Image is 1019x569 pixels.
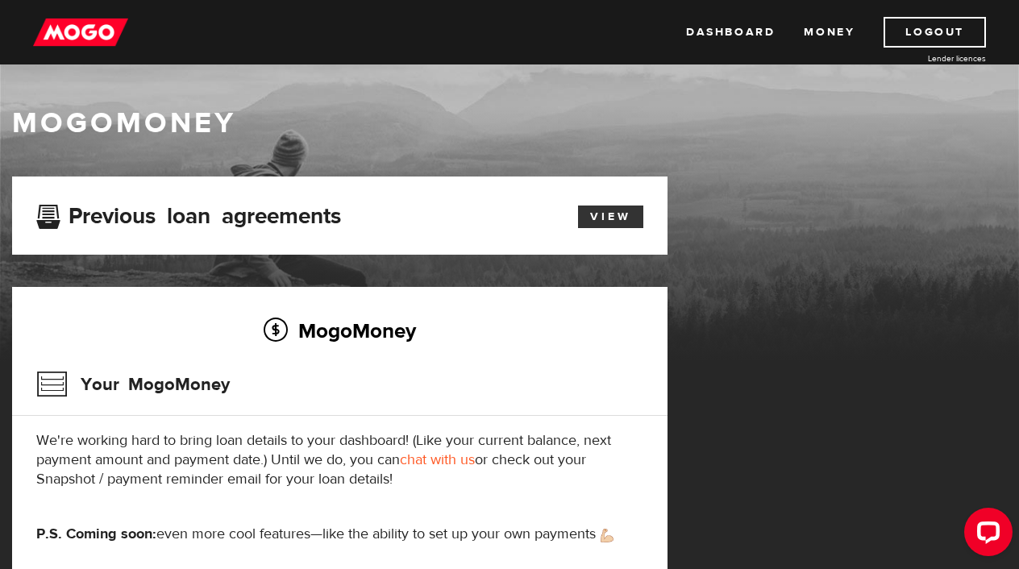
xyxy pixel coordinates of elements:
a: Money [804,17,855,48]
h1: MogoMoney [12,106,1007,140]
h2: MogoMoney [36,314,643,347]
a: Dashboard [686,17,775,48]
p: even more cool features—like the ability to set up your own payments [36,525,643,544]
a: Lender licences [865,52,986,64]
img: mogo_logo-11ee424be714fa7cbb0f0f49df9e16ec.png [33,17,128,48]
strong: P.S. Coming soon: [36,525,156,543]
p: We're working hard to bring loan details to your dashboard! (Like your current balance, next paym... [36,431,643,489]
iframe: LiveChat chat widget [951,501,1019,569]
h3: Your MogoMoney [36,363,230,405]
a: View [578,206,643,228]
a: chat with us [400,451,475,469]
img: strong arm emoji [601,529,613,542]
h3: Previous loan agreements [36,203,341,224]
a: Logout [884,17,986,48]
